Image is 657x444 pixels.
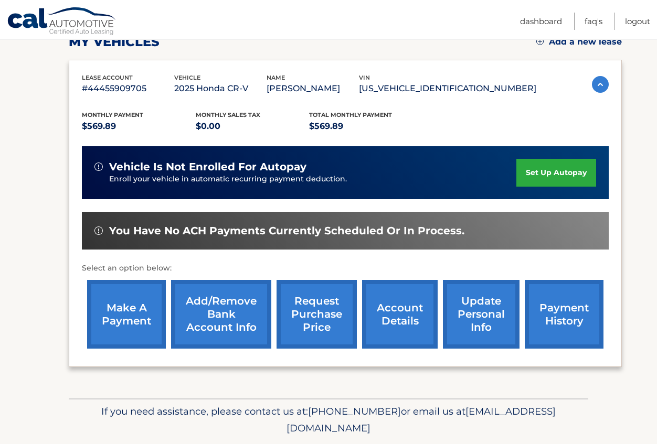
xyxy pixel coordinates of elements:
[309,111,392,118] span: Total Monthly Payment
[196,119,310,134] p: $0.00
[309,119,423,134] p: $569.89
[443,280,520,349] a: update personal info
[82,74,133,81] span: lease account
[109,160,306,174] span: vehicle is not enrolled for autopay
[174,74,200,81] span: vehicle
[267,74,285,81] span: name
[585,13,602,30] a: FAQ's
[82,262,609,275] p: Select an option below:
[592,76,609,93] img: accordion-active.svg
[69,34,160,50] h2: my vehicles
[174,81,267,96] p: 2025 Honda CR-V
[536,38,544,45] img: add.svg
[109,174,516,185] p: Enroll your vehicle in automatic recurring payment deduction.
[516,159,596,187] a: set up autopay
[525,280,603,349] a: payment history
[267,81,359,96] p: [PERSON_NAME]
[536,37,622,47] a: Add a new lease
[94,163,103,171] img: alert-white.svg
[625,13,650,30] a: Logout
[362,280,438,349] a: account details
[82,111,143,118] span: Monthly Payment
[287,405,556,434] span: [EMAIL_ADDRESS][DOMAIN_NAME]
[82,119,196,134] p: $569.89
[87,280,166,349] a: make a payment
[82,81,174,96] p: #44455909705
[171,280,271,349] a: Add/Remove bank account info
[308,405,401,417] span: [PHONE_NUMBER]
[94,226,103,235] img: alert-white.svg
[109,224,464,237] span: You have no ACH payments currently scheduled or in process.
[277,280,357,349] a: request purchase price
[520,13,562,30] a: Dashboard
[196,111,260,118] span: Monthly sales Tax
[7,7,117,37] a: Cal Automotive
[359,74,370,81] span: vin
[76,403,581,437] p: If you need assistance, please contact us at: or email us at
[359,81,536,96] p: [US_VEHICLE_IDENTIFICATION_NUMBER]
